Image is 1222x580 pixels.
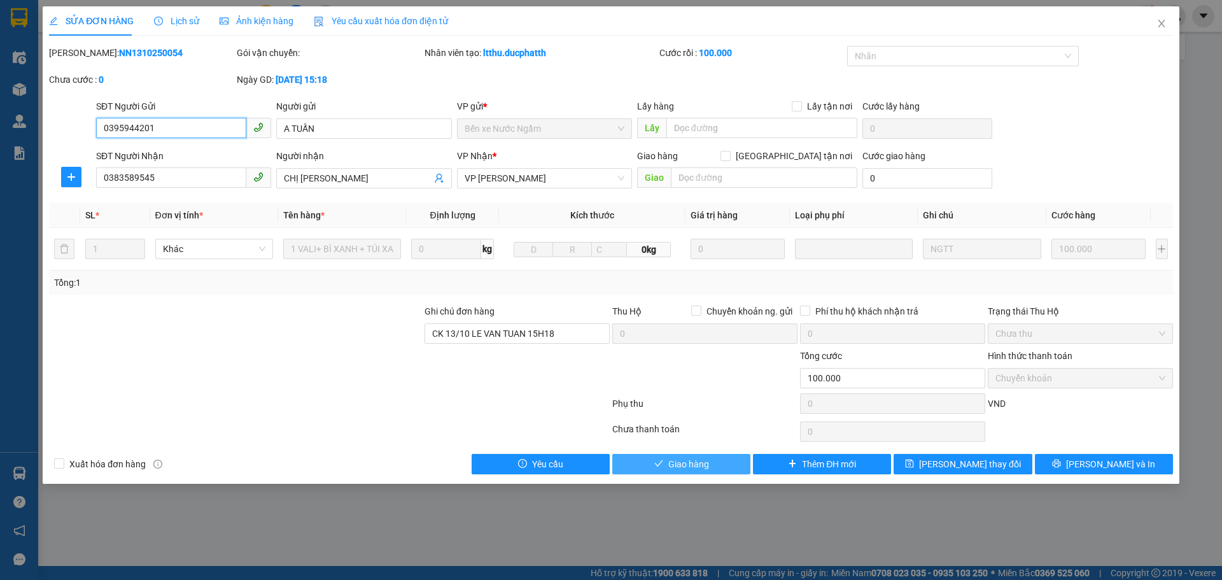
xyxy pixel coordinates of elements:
label: Ghi chú đơn hàng [425,306,495,316]
b: 100.000 [699,48,732,58]
span: Ảnh kiện hàng [220,16,293,26]
input: C [591,242,627,257]
button: Close [1144,6,1179,42]
th: Ghi chú [918,203,1046,228]
span: Chuyển khoản ng. gửi [701,304,797,318]
span: close [1156,18,1167,29]
input: 0 [691,239,785,259]
input: Ghi Chú [923,239,1041,259]
span: Lịch sử [154,16,199,26]
span: check [654,459,663,469]
span: save [905,459,914,469]
div: Người nhận [276,149,451,163]
label: Cước lấy hàng [862,101,920,111]
button: plusThêm ĐH mới [753,454,891,474]
span: [PERSON_NAME] và In [1066,457,1155,471]
div: Phụ thu [611,397,799,419]
span: phone [253,122,263,132]
button: printer[PERSON_NAME] và In [1035,454,1173,474]
span: Yêu cầu xuất hóa đơn điện tử [314,16,448,26]
span: Khác [163,239,265,258]
b: 0 [99,74,104,85]
span: Yêu cầu [532,457,563,471]
span: Tổng cước [800,351,842,361]
input: Dọc đường [671,167,857,188]
span: edit [49,17,58,25]
span: [PERSON_NAME] thay đổi [919,457,1021,471]
div: Cước rồi : [659,46,845,60]
span: Lấy tận nơi [802,99,857,113]
input: D [514,242,553,257]
span: Thêm ĐH mới [802,457,856,471]
span: Giao hàng [637,151,678,161]
div: Nhân viên tạo: [425,46,657,60]
span: Giá trị hàng [691,210,738,220]
span: Phí thu hộ khách nhận trả [810,304,924,318]
span: phone [253,172,263,182]
button: checkGiao hàng [612,454,750,474]
span: exclamation-circle [518,459,527,469]
div: Ngày GD: [237,73,422,87]
div: SĐT Người Gửi [96,99,271,113]
span: Chưa thu [995,324,1165,343]
input: Dọc đường [666,118,857,138]
span: user-add [434,173,444,183]
span: picture [220,17,228,25]
button: save[PERSON_NAME] thay đổi [894,454,1032,474]
span: VND [988,399,1006,409]
div: [PERSON_NAME]: [49,46,234,60]
span: Bến xe Nước Ngầm [465,119,624,138]
label: Cước giao hàng [862,151,925,161]
span: clock-circle [154,17,163,25]
span: SỬA ĐƠN HÀNG [49,16,134,26]
input: Cước giao hàng [862,168,992,188]
span: Chuyển khoản [995,369,1165,388]
b: ltthu.ducphatth [483,48,546,58]
span: Tên hàng [283,210,325,220]
span: plus [788,459,797,469]
div: Chưa thanh toán [611,422,799,444]
input: 0 [1051,239,1146,259]
span: printer [1052,459,1061,469]
label: Hình thức thanh toán [988,351,1072,361]
input: Cước lấy hàng [862,118,992,139]
th: Loại phụ phí [790,203,918,228]
b: [DATE] 15:18 [276,74,327,85]
span: Lấy hàng [637,101,674,111]
span: Đơn vị tính [155,210,203,220]
span: Cước hàng [1051,210,1095,220]
div: SĐT Người Nhận [96,149,271,163]
span: SL [85,210,95,220]
div: Chưa cước : [49,73,234,87]
span: Xuất hóa đơn hàng [64,457,151,471]
input: Ghi chú đơn hàng [425,323,610,344]
button: exclamation-circleYêu cầu [472,454,610,474]
span: Kích thước [570,210,614,220]
button: plus [1156,239,1168,259]
span: kg [481,239,494,259]
div: Tổng: 1 [54,276,472,290]
input: VD: Bàn, Ghế [283,239,401,259]
span: plus [62,172,81,182]
span: VP Nhận [457,151,493,161]
b: NN1310250054 [119,48,183,58]
div: VP gửi [457,99,632,113]
div: Gói vận chuyển: [237,46,422,60]
span: Giao [637,167,671,188]
span: 0kg [627,242,670,257]
span: Định lượng [430,210,475,220]
button: delete [54,239,74,259]
span: VP Hoằng Kim [465,169,624,188]
span: Thu Hộ [612,306,642,316]
div: Người gửi [276,99,451,113]
span: info-circle [153,460,162,469]
input: R [552,242,592,257]
img: icon [314,17,324,27]
span: Giao hàng [668,457,709,471]
div: Trạng thái Thu Hộ [988,304,1173,318]
button: plus [61,167,81,187]
span: [GEOGRAPHIC_DATA] tận nơi [731,149,857,163]
span: Lấy [637,118,666,138]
